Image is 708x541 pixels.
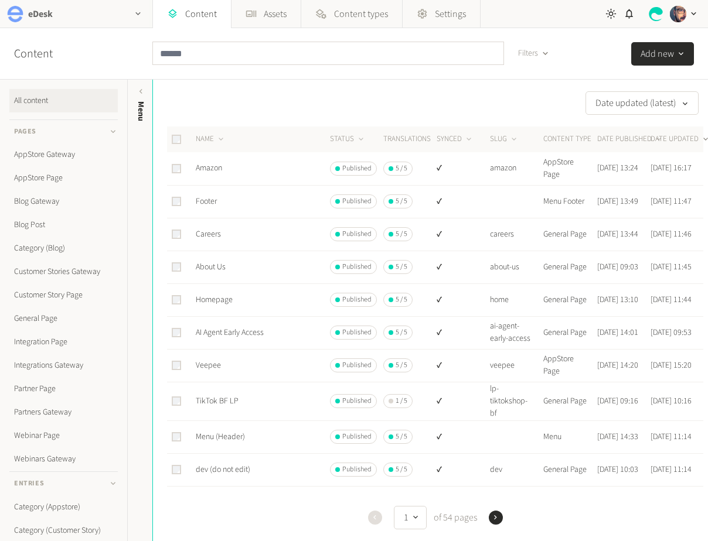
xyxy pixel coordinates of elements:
span: 5 / 5 [396,464,407,475]
span: Published [342,360,372,371]
td: General Page [543,251,596,283]
span: Content types [334,7,388,21]
th: CONTENT TYPE [543,126,596,152]
td: ✔ [436,283,489,316]
a: TikTok BF LP [196,395,239,407]
a: Footer [196,196,217,207]
a: Integration Page [9,330,118,354]
a: Menu (Header) [196,431,245,443]
td: affiliates [489,486,543,519]
span: 5 / 5 [396,327,407,338]
time: [DATE] 09:53 [651,327,692,338]
time: [DATE] 11:45 [651,261,692,273]
span: Published [342,163,372,174]
span: 5 / 5 [396,262,407,272]
a: AI Agent Early Access [196,327,264,338]
button: DATE PUBLISHED [597,133,663,145]
button: STATUS [330,133,366,145]
a: Webinar Page [9,424,118,447]
time: [DATE] 11:14 [651,464,692,475]
button: Date updated (latest) [586,91,699,115]
time: [DATE] 09:16 [597,395,638,407]
td: Menu [543,420,596,453]
h2: Content [14,45,80,63]
time: [DATE] 13:49 [597,196,638,207]
td: ✔ [436,316,489,349]
a: AppStore Page [9,166,118,190]
a: Amazon [196,162,222,174]
a: AppStore Gateway [9,143,118,166]
span: Published [342,229,372,239]
button: 1 [394,506,427,529]
span: Entries [14,478,44,489]
time: [DATE] 10:16 [651,395,692,407]
time: [DATE] 10:03 [597,464,638,475]
button: NAME [196,133,226,145]
td: lp-tiktokshop-bf [489,382,543,420]
button: SYNCED [437,133,474,145]
td: Menu Footer [543,185,596,218]
span: Published [342,262,372,272]
a: Careers [196,228,221,240]
td: veepee [489,349,543,382]
button: Filters [509,42,559,65]
time: [DATE] 16:17 [651,162,692,174]
td: ✔ [436,349,489,382]
a: Partner Page [9,377,118,400]
td: home [489,283,543,316]
th: Translations [383,126,436,152]
span: 5 / 5 [396,360,407,371]
a: Category (Appstore) [9,495,118,519]
span: Published [342,327,372,338]
td: General Page [543,316,596,349]
a: All content [9,89,118,112]
a: Integrations Gateway [9,354,118,377]
a: Customer Story Page [9,283,118,307]
time: [DATE] 09:03 [597,261,638,273]
td: about-us [489,251,543,283]
time: [DATE] 11:47 [651,196,692,207]
span: 5 / 5 [396,163,407,174]
span: Settings [435,7,466,21]
time: [DATE] 11:44 [651,294,692,306]
td: General Page [543,218,596,251]
td: ✔ [436,420,489,453]
a: Webinars Gateway [9,447,118,471]
time: [DATE] 14:20 [597,359,638,371]
h2: eDesk [28,7,53,21]
span: Menu [135,101,147,121]
img: eDesk [7,6,23,22]
td: careers [489,218,543,251]
span: Published [342,396,372,406]
button: SLUG [490,133,519,145]
a: Customer Stories Gateway [9,260,118,283]
a: Blog Gateway [9,190,118,213]
span: 5 / 5 [396,295,407,305]
span: Filters [518,47,538,60]
span: Published [342,196,372,207]
td: ✔ [436,251,489,283]
span: of 54 pages [431,511,477,525]
td: AppStore Page [543,152,596,185]
span: 5 / 5 [396,196,407,207]
span: Published [342,464,372,475]
a: Category (Blog) [9,237,118,260]
time: [DATE] 15:20 [651,359,692,371]
td: ✔ [436,486,489,519]
td: ai-agent-early-access [489,316,543,349]
span: Published [342,295,372,305]
td: ✔ [436,218,489,251]
td: General Page [543,453,596,486]
span: Published [342,432,372,442]
time: [DATE] 13:10 [597,294,638,306]
td: AppStore Page [543,349,596,382]
time: [DATE] 11:46 [651,228,692,240]
a: Blog Post [9,213,118,237]
time: [DATE] 13:44 [597,228,638,240]
td: ✔ [436,152,489,185]
button: Add new [631,42,694,66]
td: ✔ [436,453,489,486]
td: amazon [489,152,543,185]
a: Homepage [196,294,233,306]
